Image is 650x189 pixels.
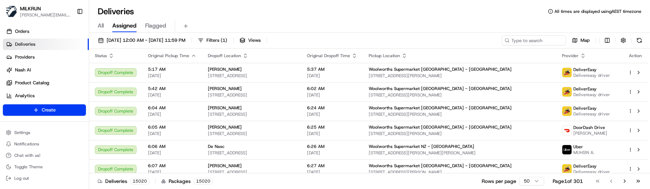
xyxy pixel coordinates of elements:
[307,53,350,59] span: Original Dropoff Time
[98,21,104,30] span: All
[307,66,357,72] span: 5:37 AM
[148,73,196,79] span: [DATE]
[98,6,134,17] h1: Deliveries
[208,105,242,111] span: [PERSON_NAME]
[369,92,551,98] span: [STREET_ADDRESS][PERSON_NAME]
[130,178,149,184] div: 15020
[369,111,551,117] span: [STREET_ADDRESS][PERSON_NAME]
[307,92,357,98] span: [DATE]
[195,35,230,45] button: Filters(1)
[208,86,242,91] span: [PERSON_NAME]
[573,150,594,155] span: MUHSIN A.
[208,73,296,79] span: [STREET_ADDRESS]
[145,21,166,30] span: Flagged
[3,51,89,63] a: Providers
[369,66,512,72] span: Woolworths Supermarket [GEOGRAPHIC_DATA] - [GEOGRAPHIC_DATA]
[562,53,579,59] span: Provider
[208,92,296,98] span: [STREET_ADDRESS]
[634,35,644,45] button: Refresh
[20,5,41,12] button: MILKRUN
[562,164,572,174] img: delivereasy_logo.png
[15,67,31,73] span: Nash AI
[15,80,49,86] span: Product Catalog
[95,35,189,45] button: [DATE] 12:00 AM - [DATE] 11:59 PM
[148,86,196,91] span: 5:42 AM
[562,126,572,135] img: doordash_logo_v2.png
[107,37,185,44] span: [DATE] 12:00 AM - [DATE] 11:59 PM
[573,105,597,111] span: DeliverEasy
[580,37,590,44] span: Map
[208,163,242,169] span: [PERSON_NAME]
[307,131,357,136] span: [DATE]
[307,86,357,91] span: 6:02 AM
[573,86,597,92] span: DeliverEasy
[3,64,89,76] a: Nash AI
[369,53,400,59] span: Pickup Location
[14,141,39,147] span: Notifications
[42,107,56,113] span: Create
[148,169,196,175] span: [DATE]
[3,128,86,138] button: Settings
[14,164,43,170] span: Toggle Theme
[369,124,512,130] span: Woolworths Supermarket [GEOGRAPHIC_DATA] - [GEOGRAPHIC_DATA]
[573,92,610,98] span: Delivereasy driver
[148,150,196,156] span: [DATE]
[307,163,357,169] span: 6:27 AM
[148,163,196,169] span: 6:07 AM
[15,93,35,99] span: Analytics
[562,87,572,96] img: delivereasy_logo.png
[248,37,261,44] span: Views
[236,35,264,45] button: Views
[553,178,583,185] div: Page 1 of 301
[206,37,227,44] span: Filters
[208,124,242,130] span: [PERSON_NAME]
[3,90,89,101] a: Analytics
[573,67,597,73] span: DeliverEasy
[208,150,296,156] span: [STREET_ADDRESS]
[208,144,225,149] span: De Nasc
[573,144,583,150] span: Uber
[554,9,641,14] span: All times are displayed using AEST timezone
[307,124,357,130] span: 6:25 AM
[14,130,30,135] span: Settings
[369,73,551,79] span: [STREET_ADDRESS][PERSON_NAME]
[208,111,296,117] span: [STREET_ADDRESS]
[95,53,107,59] span: Status
[3,39,89,50] a: Deliveries
[208,131,296,136] span: [STREET_ADDRESS]
[3,3,74,20] button: MILKRUNMILKRUN[PERSON_NAME][EMAIL_ADDRESS][DOMAIN_NAME]
[502,35,566,45] input: Type to search
[161,178,213,185] div: Packages
[148,124,196,130] span: 6:05 AM
[15,54,35,60] span: Providers
[3,77,89,89] a: Product Catalog
[569,35,593,45] button: Map
[148,144,196,149] span: 6:06 AM
[208,66,242,72] span: [PERSON_NAME]
[573,130,607,136] span: [PERSON_NAME]
[148,111,196,117] span: [DATE]
[307,144,357,149] span: 6:26 AM
[307,111,357,117] span: [DATE]
[573,111,610,117] span: Delivereasy driver
[562,68,572,77] img: delivereasy_logo.png
[3,104,86,116] button: Create
[369,163,512,169] span: Woolworths Supermarket [GEOGRAPHIC_DATA] - [GEOGRAPHIC_DATA]
[3,162,86,172] button: Toggle Theme
[307,169,357,175] span: [DATE]
[148,66,196,72] span: 5:17 AM
[14,175,29,181] span: Log out
[369,150,551,156] span: [STREET_ADDRESS][PERSON_NAME][PERSON_NAME]
[3,26,89,37] a: Orders
[562,145,572,154] img: uber-new-logo.jpeg
[14,153,40,158] span: Chat with us!
[15,28,29,35] span: Orders
[6,6,17,17] img: MILKRUN
[208,169,296,175] span: [STREET_ADDRESS]
[307,105,357,111] span: 6:24 AM
[482,178,516,185] p: Rows per page
[369,86,512,91] span: Woolworths Supermarket [GEOGRAPHIC_DATA] - [GEOGRAPHIC_DATA]
[307,150,357,156] span: [DATE]
[194,178,213,184] div: 15020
